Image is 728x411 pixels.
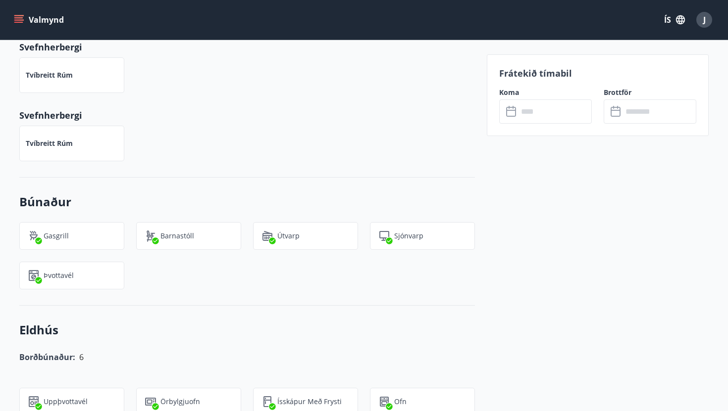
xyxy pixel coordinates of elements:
[79,350,84,364] h6: 6
[692,8,716,32] button: J
[28,270,40,281] img: Dl16BY4EX9PAW649lg1C3oBuIaAsR6QVDQBO2cTm.svg
[19,193,475,210] h3: Búnaður
[19,352,75,363] span: Borðbúnaður:
[499,88,592,97] label: Koma
[160,397,200,407] p: Örbylgjuofn
[26,70,73,80] p: Tvíbreitt rúm
[26,138,73,148] p: Tvíbreitt rúm
[703,14,706,25] span: J
[394,397,407,407] p: Ofn
[261,230,273,242] img: HjsXMP79zaSHlY54vW4Et0sdqheuFiP1RYfGwuXf.svg
[28,396,40,408] img: 7hj2GulIrg6h11dFIpsIzg8Ak2vZaScVwTihwv8g.svg
[28,230,40,242] img: ZXjrS3QKesehq6nQAPjaRuRTI364z8ohTALB4wBr.svg
[44,271,74,280] p: Þvottavél
[378,230,390,242] img: mAminyBEY3mRTAfayxHTq5gfGd6GwGu9CEpuJRvg.svg
[145,230,156,242] img: ro1VYixuww4Qdd7lsw8J65QhOwJZ1j2DOUyXo3Mt.svg
[145,396,156,408] img: WhzojLTXTmGNzu0iQ37bh4OB8HAJRP8FBs0dzKJK.svg
[394,231,423,241] p: Sjónvarp
[378,396,390,408] img: zPVQBp9blEdIFer1EsEXGkdLSf6HnpjwYpytJsbc.svg
[277,231,300,241] p: Útvarp
[604,88,696,97] label: Brottför
[160,231,194,241] p: Barnastóll
[19,41,475,53] p: Svefnherbergi
[44,397,88,407] p: Uppþvottavél
[44,231,69,241] p: Gasgrill
[19,321,475,338] h3: Eldhús
[19,109,475,122] p: Svefnherbergi
[659,11,690,29] button: ÍS
[277,397,342,407] p: Ísskápur með frysti
[261,396,273,408] img: CeBo16TNt2DMwKWDoQVkwc0rPfUARCXLnVWH1QgS.svg
[499,67,696,80] p: Frátekið tímabil
[12,11,68,29] button: menu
